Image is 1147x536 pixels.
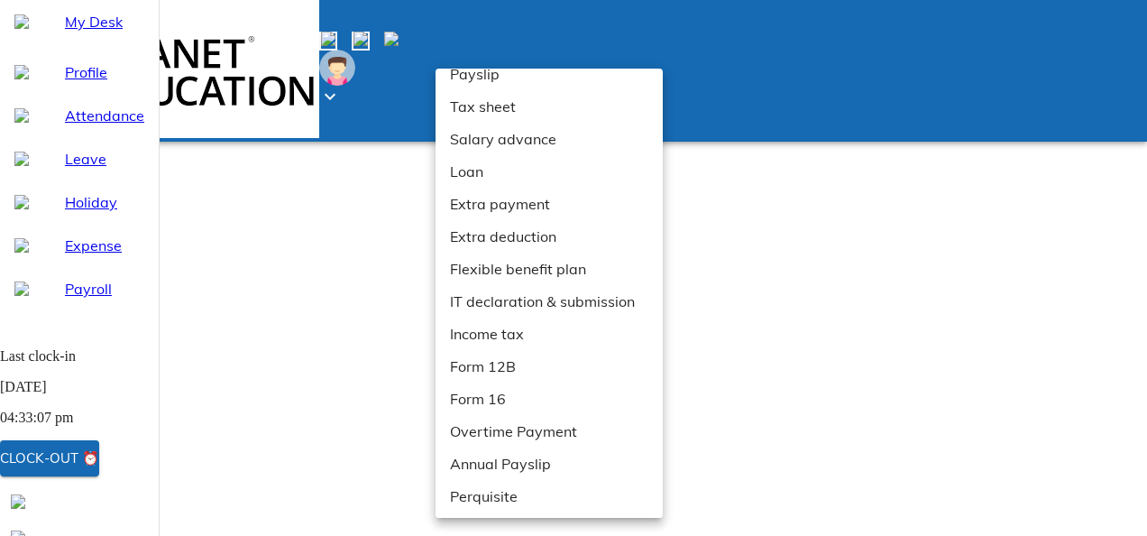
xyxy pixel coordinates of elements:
li: Overtime Payment [436,415,676,448]
li: Form 16 [436,383,676,415]
li: Flexible benefit plan [436,253,676,285]
li: Loan [436,155,676,188]
li: Annual Payslip [436,448,676,480]
li: IT declaration & submission [436,285,676,318]
li: Tax sheet [436,90,676,123]
li: Payslip [436,58,676,90]
li: Perquisite [436,480,676,513]
li: Extra payment [436,188,676,220]
li: Income tax [436,318,676,350]
li: Salary advance [436,123,676,155]
li: Extra deduction [436,220,676,253]
li: Form 12B [436,350,676,383]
